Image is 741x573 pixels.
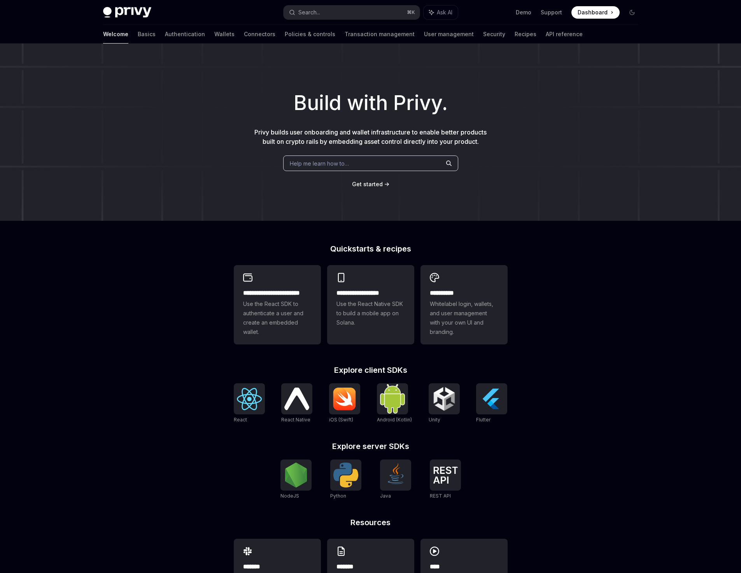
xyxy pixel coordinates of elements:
[281,383,312,424] a: React NativeReact Native
[234,417,247,423] span: React
[515,25,536,44] a: Recipes
[234,245,508,253] h2: Quickstarts & recipes
[329,417,353,423] span: iOS (Swift)
[578,9,608,16] span: Dashboard
[476,383,507,424] a: FlutterFlutter
[571,6,620,19] a: Dashboard
[332,387,357,411] img: iOS (Swift)
[281,417,310,423] span: React Native
[234,442,508,450] h2: Explore server SDKs
[429,383,460,424] a: UnityUnity
[237,388,262,410] img: React
[336,299,405,327] span: Use the React Native SDK to build a mobile app on Solana.
[234,519,508,526] h2: Resources
[244,25,275,44] a: Connectors
[103,7,151,18] img: dark logo
[383,463,408,487] img: Java
[284,463,308,487] img: NodeJS
[407,9,415,16] span: ⌘ K
[138,25,156,44] a: Basics
[345,25,415,44] a: Transaction management
[476,417,490,423] span: Flutter
[290,159,349,168] span: Help me learn how to…
[285,25,335,44] a: Policies & controls
[483,25,505,44] a: Security
[333,463,358,487] img: Python
[546,25,583,44] a: API reference
[380,459,411,500] a: JavaJava
[330,459,361,500] a: PythonPython
[380,384,405,413] img: Android (Kotlin)
[329,383,360,424] a: iOS (Swift)iOS (Swift)
[234,383,265,424] a: ReactReact
[430,493,451,499] span: REST API
[298,8,320,17] div: Search...
[284,5,420,19] button: Search...⌘K
[327,265,414,344] a: **** **** **** ***Use the React Native SDK to build a mobile app on Solana.
[541,9,562,16] a: Support
[214,25,235,44] a: Wallets
[432,386,457,411] img: Unity
[430,459,461,500] a: REST APIREST API
[280,493,299,499] span: NodeJS
[626,6,638,19] button: Toggle dark mode
[516,9,531,16] a: Demo
[352,180,383,188] a: Get started
[437,9,452,16] span: Ask AI
[424,25,474,44] a: User management
[284,388,309,410] img: React Native
[254,128,487,145] span: Privy builds user onboarding and wallet infrastructure to enable better products built on crypto ...
[479,386,504,411] img: Flutter
[352,181,383,187] span: Get started
[234,366,508,374] h2: Explore client SDKs
[330,493,346,499] span: Python
[12,88,729,118] h1: Build with Privy.
[420,265,508,344] a: **** *****Whitelabel login, wallets, and user management with your own UI and branding.
[380,493,391,499] span: Java
[430,299,498,337] span: Whitelabel login, wallets, and user management with your own UI and branding.
[165,25,205,44] a: Authentication
[243,299,312,337] span: Use the React SDK to authenticate a user and create an embedded wallet.
[433,466,458,484] img: REST API
[377,417,412,423] span: Android (Kotlin)
[429,417,440,423] span: Unity
[280,459,312,500] a: NodeJSNodeJS
[424,5,458,19] button: Ask AI
[377,383,412,424] a: Android (Kotlin)Android (Kotlin)
[103,25,128,44] a: Welcome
